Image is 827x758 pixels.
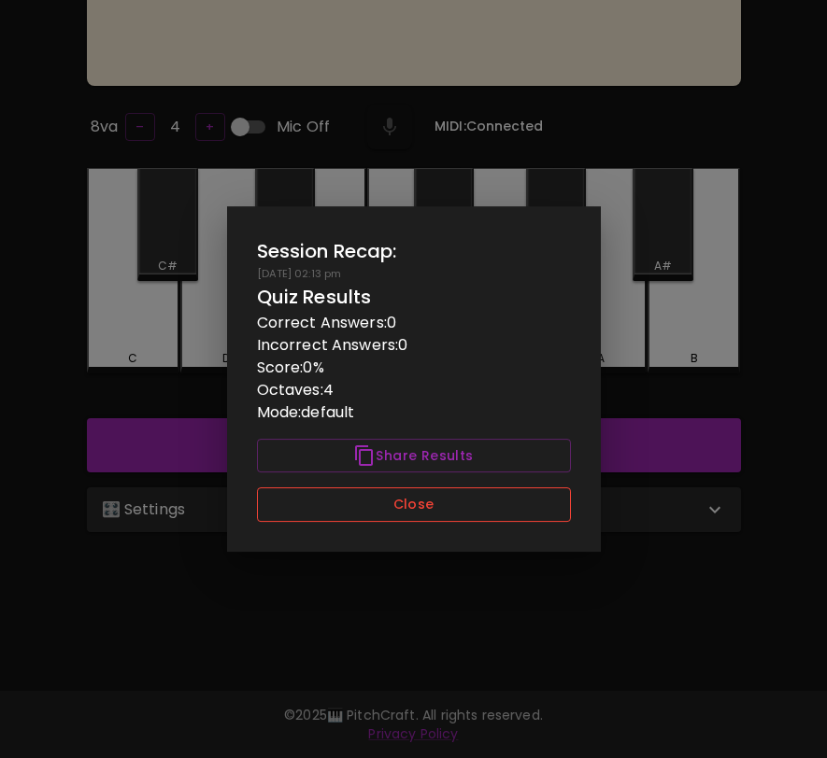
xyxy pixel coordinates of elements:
p: Correct Answers: 0 [257,312,571,334]
p: [DATE] 02:13 pm [257,266,571,282]
p: Octaves: 4 [257,379,571,401]
h6: Quiz Results [257,282,571,312]
h2: Session Recap: [257,236,571,266]
p: Incorrect Answers: 0 [257,334,571,357]
button: Share Results [257,439,571,473]
button: Close [257,487,571,522]
p: Mode: default [257,401,571,424]
p: Score: 0 % [257,357,571,379]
